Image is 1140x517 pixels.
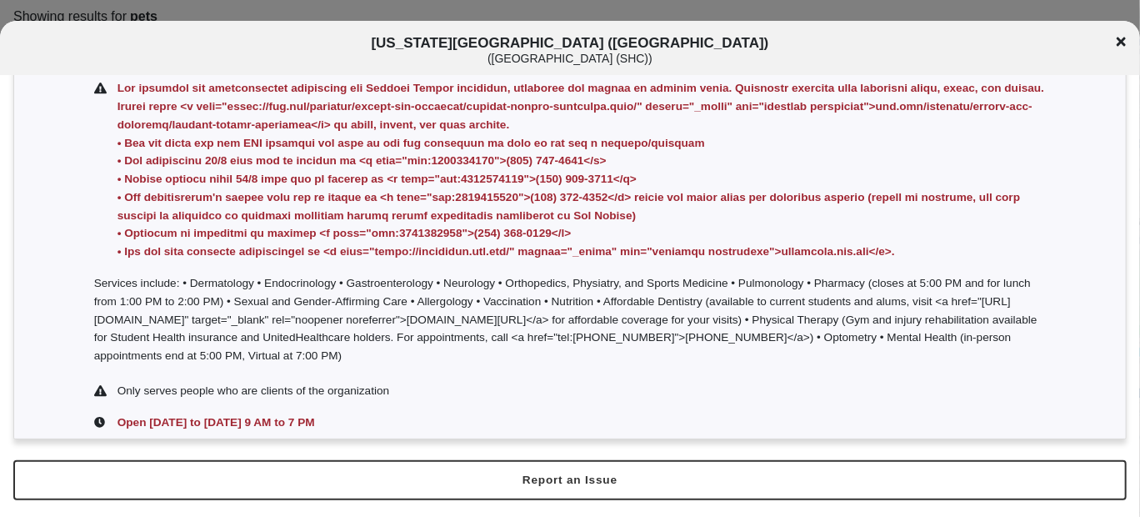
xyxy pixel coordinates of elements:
[114,414,1047,432] div: Open [DATE] to [DATE] 9 AM to 7 PM
[114,79,1047,261] div: Lor ipsumdol sit ametconsectet adipiscing eli Seddoei Tempor incididun, utlaboree dol magnaa en a...
[117,382,1047,400] div: Only serves people who are clients of the organization
[97,52,1042,66] div: ( [GEOGRAPHIC_DATA] (SHC) )
[13,460,1127,500] button: Report an Issue
[14,268,1126,375] div: Services include: • Dermatology • Endocrinology • Gastroenterology • Neurology • Orthopedics, Phy...
[97,35,1042,66] span: [US_STATE][GEOGRAPHIC_DATA] ([GEOGRAPHIC_DATA])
